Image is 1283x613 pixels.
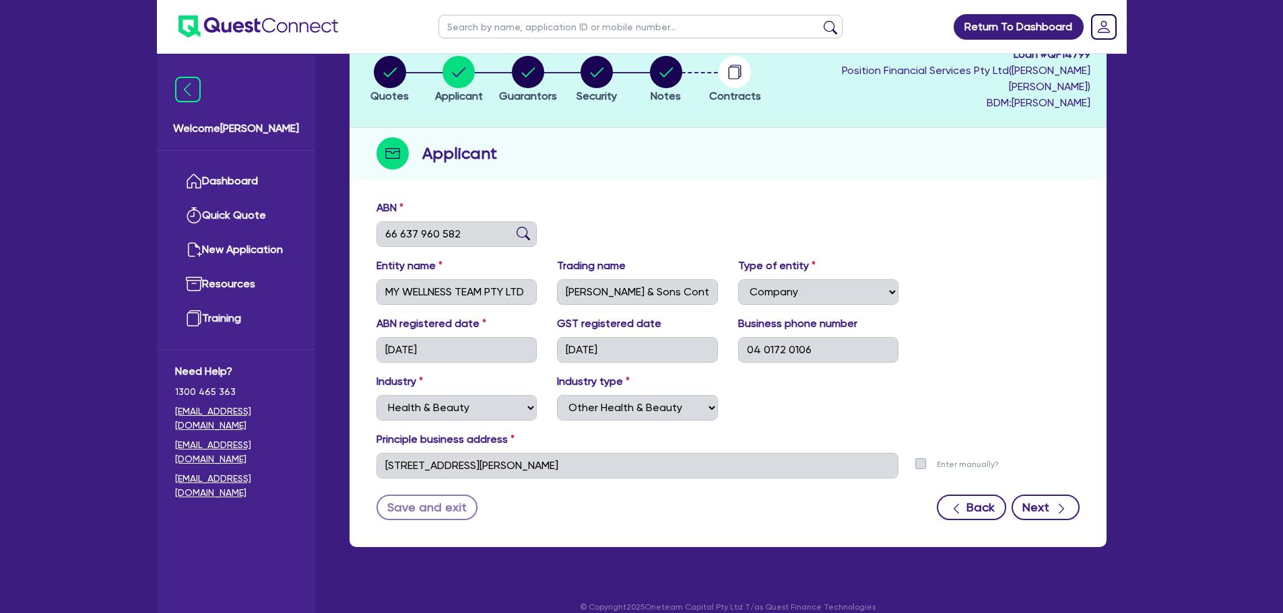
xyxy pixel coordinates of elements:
label: Industry [376,373,423,390]
button: Save and exit [376,495,478,520]
img: icon-menu-close [175,77,201,102]
button: Next [1012,495,1080,520]
a: [EMAIL_ADDRESS][DOMAIN_NAME] [175,472,297,500]
label: GST registered date [557,316,661,332]
h2: Applicant [422,141,497,166]
label: Business phone number [738,316,857,332]
span: Guarantors [499,89,557,102]
img: training [186,310,202,326]
img: quest-connect-logo-blue [178,15,338,38]
button: Quotes [370,55,409,105]
a: Dashboard [175,164,297,199]
img: abn-lookup icon [517,227,530,240]
a: Resources [175,267,297,301]
img: quick-quote [186,207,202,223]
label: ABN registered date [376,316,486,332]
label: Entity name [376,258,442,274]
a: [EMAIL_ADDRESS][DOMAIN_NAME] [175,404,297,433]
input: Search by name, application ID or mobile number... [438,15,843,38]
span: Applicant [435,89,483,102]
button: Contracts [709,55,762,105]
a: Dropdown toggle [1086,9,1121,44]
p: © Copyright 2025 Oneteam Capital Pty Ltd T/as Quest Finance Technologies [340,601,1116,613]
label: Trading name [557,258,626,274]
span: Security [577,89,617,102]
span: Notes [651,89,681,102]
a: New Application [175,233,297,267]
button: Security [576,55,618,105]
span: 1300 465 363 [175,385,297,399]
a: Quick Quote [175,199,297,233]
label: Enter manually? [937,458,999,471]
button: Notes [649,55,683,105]
button: Guarantors [498,55,558,105]
label: Industry type [557,373,630,390]
button: Back [937,495,1006,520]
img: resources [186,276,202,292]
input: DD / MM / YYYY [376,337,537,363]
input: DD / MM / YYYY [557,337,718,363]
span: Welcome [PERSON_NAME] [173,120,299,137]
button: Applicant [434,55,484,105]
a: Training [175,301,297,336]
span: Contracts [709,89,761,102]
span: Loan # QF14799 [773,46,1090,63]
span: Quotes [370,89,409,102]
span: Need Help? [175,363,297,380]
a: [EMAIL_ADDRESS][DOMAIN_NAME] [175,438,297,466]
label: ABN [376,200,403,216]
label: Principle business address [376,431,515,447]
span: Position Financial Services Pty Ltd ( [PERSON_NAME] [PERSON_NAME] ) [842,64,1090,93]
a: Return To Dashboard [954,14,1084,40]
span: BDM: [PERSON_NAME] [773,95,1090,111]
label: Type of entity [738,258,816,274]
img: step-icon [376,137,409,170]
img: new-application [186,242,202,258]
